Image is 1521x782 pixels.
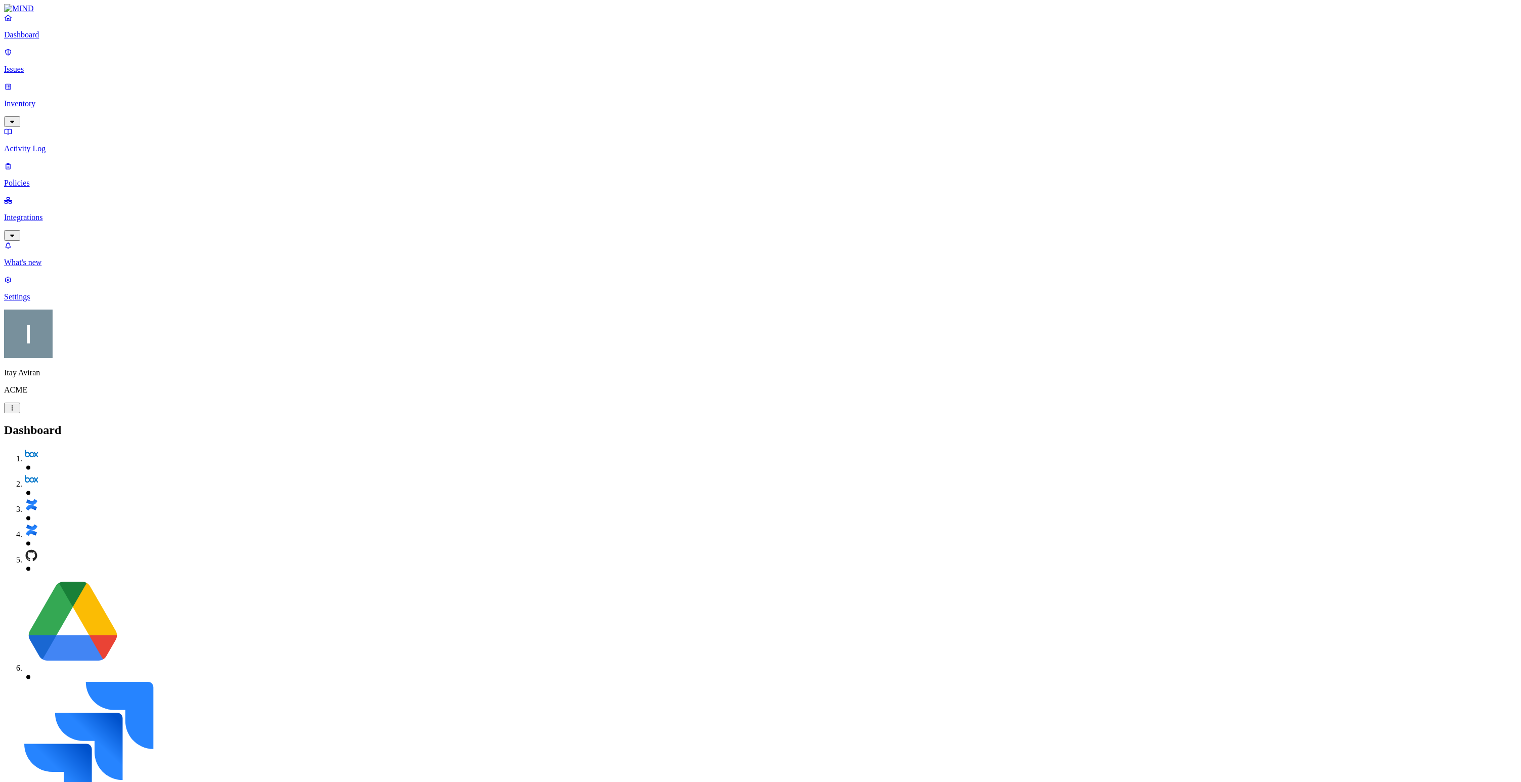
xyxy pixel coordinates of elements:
a: Dashboard [4,13,1517,39]
img: MIND [4,4,34,13]
img: svg%3e [24,574,121,671]
p: Dashboard [4,30,1517,39]
a: MIND [4,4,1517,13]
a: What's new [4,241,1517,267]
a: Integrations [4,196,1517,239]
img: svg%3e [24,548,38,562]
p: Itay Aviran [4,368,1517,377]
img: svg%3e [24,472,38,487]
img: Itay Aviran [4,310,53,358]
h2: Dashboard [4,423,1517,437]
a: Policies [4,161,1517,188]
img: svg%3e [24,498,38,512]
a: Issues [4,48,1517,74]
a: Inventory [4,82,1517,125]
p: Policies [4,179,1517,188]
p: Inventory [4,99,1517,108]
p: Activity Log [4,144,1517,153]
a: Activity Log [4,127,1517,153]
p: Integrations [4,213,1517,222]
a: Settings [4,275,1517,301]
img: svg%3e [24,447,38,461]
p: Issues [4,65,1517,74]
p: Settings [4,292,1517,301]
img: svg%3e [24,523,38,537]
p: What's new [4,258,1517,267]
p: ACME [4,385,1517,395]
